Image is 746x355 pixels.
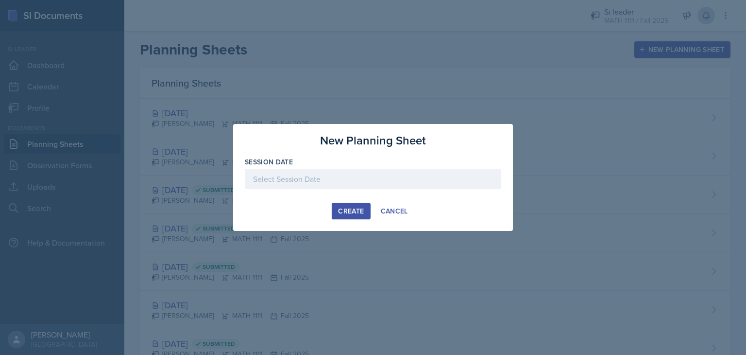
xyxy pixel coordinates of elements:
[338,207,364,215] div: Create
[374,203,414,219] button: Cancel
[245,157,293,167] label: Session Date
[320,132,426,149] h3: New Planning Sheet
[381,207,408,215] div: Cancel
[332,203,370,219] button: Create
